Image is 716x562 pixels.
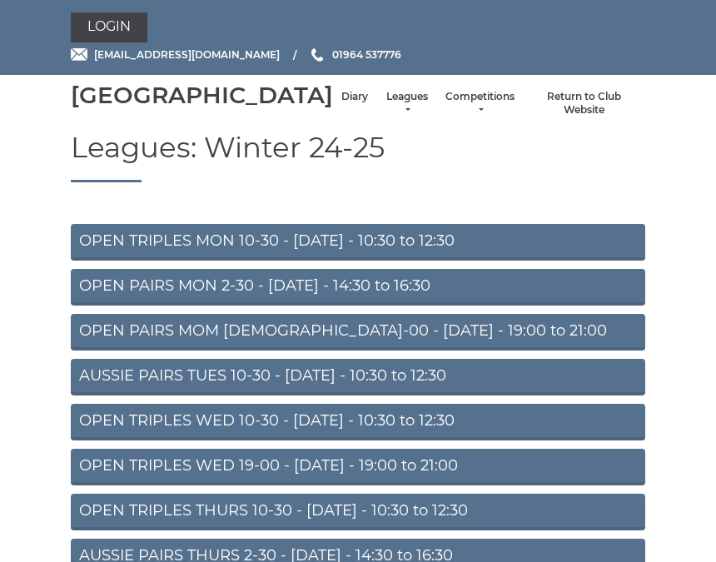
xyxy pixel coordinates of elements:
a: OPEN TRIPLES WED 10-30 - [DATE] - 10:30 to 12:30 [71,404,645,440]
a: Diary [341,90,368,104]
a: OPEN TRIPLES THURS 10-30 - [DATE] - 10:30 to 12:30 [71,494,645,530]
a: AUSSIE PAIRS TUES 10-30 - [DATE] - 10:30 to 12:30 [71,359,645,395]
a: Email [EMAIL_ADDRESS][DOMAIN_NAME] [71,47,280,62]
a: Login [71,12,147,42]
a: OPEN PAIRS MOM [DEMOGRAPHIC_DATA]-00 - [DATE] - 19:00 to 21:00 [71,314,645,351]
div: [GEOGRAPHIC_DATA] [71,82,333,108]
span: 01964 537776 [332,48,401,61]
a: Leagues [385,90,429,117]
h1: Leagues: Winter 24-25 [71,132,645,182]
a: Return to Club Website [531,90,637,117]
a: OPEN PAIRS MON 2-30 - [DATE] - 14:30 to 16:30 [71,269,645,306]
a: OPEN TRIPLES WED 19-00 - [DATE] - 19:00 to 21:00 [71,449,645,485]
a: Phone us 01964 537776 [309,47,401,62]
img: Phone us [311,48,323,62]
a: OPEN TRIPLES MON 10-30 - [DATE] - 10:30 to 12:30 [71,224,645,261]
span: [EMAIL_ADDRESS][DOMAIN_NAME] [94,48,280,61]
img: Email [71,48,87,61]
a: Competitions [445,90,515,117]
